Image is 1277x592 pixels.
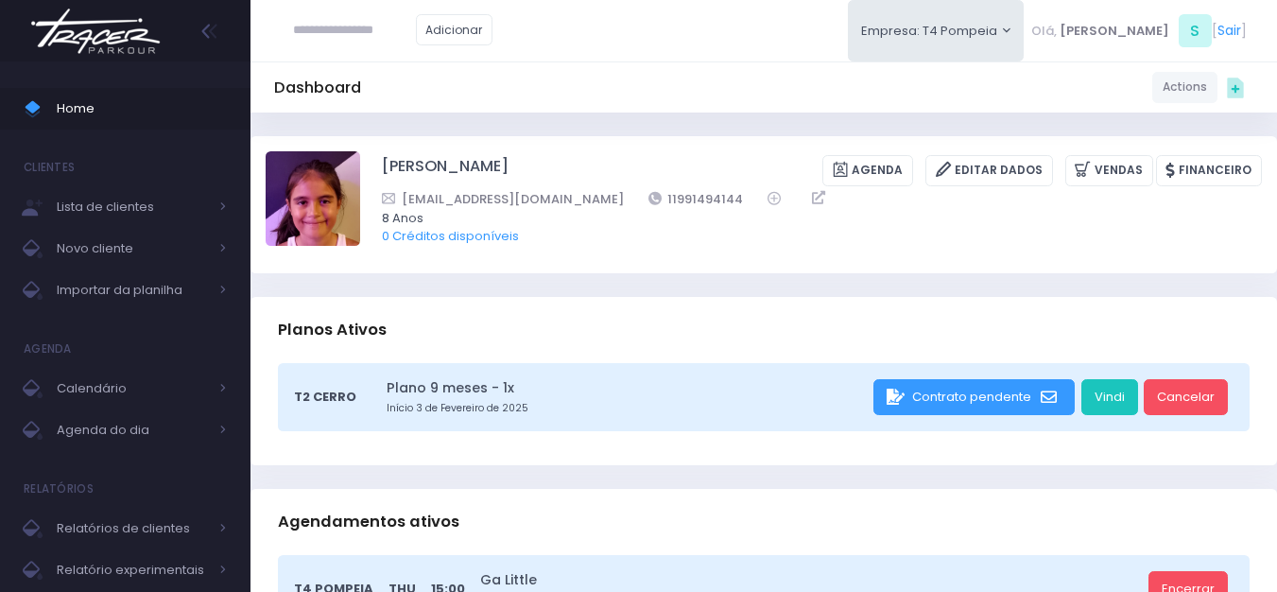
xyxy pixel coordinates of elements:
[1060,22,1169,41] span: [PERSON_NAME]
[382,227,519,245] a: 0 Créditos disponíveis
[1024,9,1253,52] div: [ ]
[912,388,1031,406] span: Contrato pendente
[57,516,208,541] span: Relatórios de clientes
[387,401,868,416] small: Início 3 de Fevereiro de 2025
[278,495,459,548] h3: Agendamentos ativos
[24,470,94,508] h4: Relatórios
[1144,379,1228,415] a: Cancelar
[925,155,1053,186] a: Editar Dados
[1031,22,1057,41] span: Olá,
[266,151,360,246] img: Helena Ongarato Amorim Silva
[278,303,387,357] h3: Planos Ativos
[57,558,208,583] span: Relatório experimentais
[57,236,208,261] span: Novo cliente
[416,14,493,45] a: Adicionar
[57,278,208,303] span: Importar da planilha
[294,388,356,407] span: T2 Cerro
[274,78,361,97] h5: Dashboard
[382,189,624,209] a: [EMAIL_ADDRESS][DOMAIN_NAME]
[24,330,72,368] h4: Agenda
[57,96,227,121] span: Home
[1179,14,1212,47] span: S
[1081,379,1138,415] a: Vindi
[24,148,75,186] h4: Clientes
[57,195,208,219] span: Lista de clientes
[648,189,744,209] a: 11991494144
[1217,21,1241,41] a: Sair
[1156,155,1262,186] a: Financeiro
[57,418,208,443] span: Agenda do dia
[1065,155,1153,186] a: Vendas
[822,155,913,186] a: Agenda
[382,155,509,186] a: [PERSON_NAME]
[57,376,208,401] span: Calendário
[387,378,868,398] a: Plano 9 meses - 1x
[480,570,1142,590] a: Ga Little
[382,209,1237,228] span: 8 Anos
[1152,72,1217,103] a: Actions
